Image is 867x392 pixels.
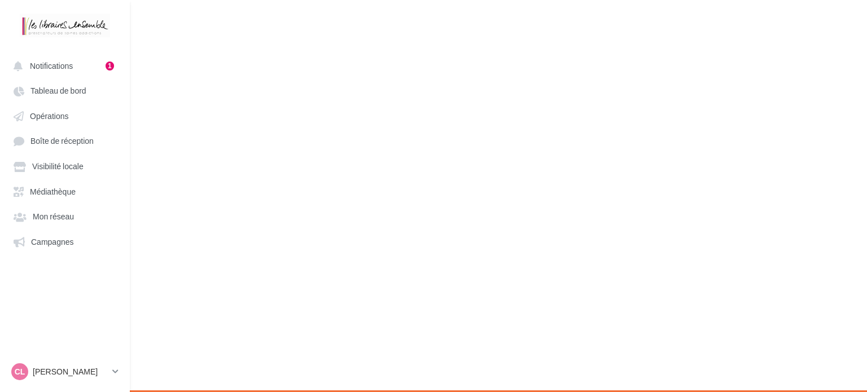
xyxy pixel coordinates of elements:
span: Campagnes [31,237,74,246]
span: Visibilité locale [32,162,84,171]
a: Visibilité locale [7,156,123,176]
a: Opérations [7,105,123,126]
span: Mon réseau [33,212,74,222]
span: CL [15,366,25,377]
a: Boîte de réception [7,130,123,151]
span: Médiathèque [30,187,76,196]
span: Opérations [30,111,68,121]
a: Campagnes [7,231,123,252]
a: Médiathèque [7,181,123,201]
span: Notifications [30,61,73,71]
a: CL [PERSON_NAME] [9,361,121,382]
p: [PERSON_NAME] [33,366,108,377]
a: Tableau de bord [7,80,123,100]
div: 1 [106,61,114,71]
button: Notifications 1 [7,55,119,76]
span: Tableau de bord [30,86,86,96]
a: Mon réseau [7,206,123,226]
span: Boîte de réception [30,136,94,146]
